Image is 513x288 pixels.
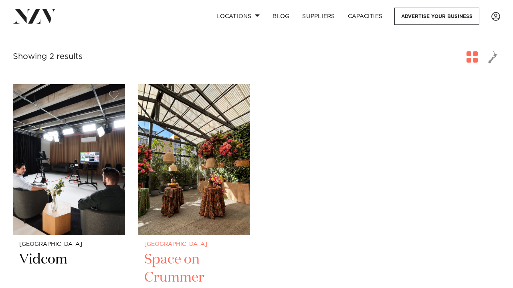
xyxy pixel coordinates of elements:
small: [GEOGRAPHIC_DATA] [144,241,244,247]
a: Capacities [341,8,389,25]
a: Advertise your business [394,8,479,25]
a: SUPPLIERS [296,8,341,25]
a: Locations [210,8,266,25]
img: nzv-logo.png [13,9,57,23]
small: [GEOGRAPHIC_DATA] [19,241,119,247]
a: BLOG [266,8,296,25]
div: Showing 2 results [13,51,83,63]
